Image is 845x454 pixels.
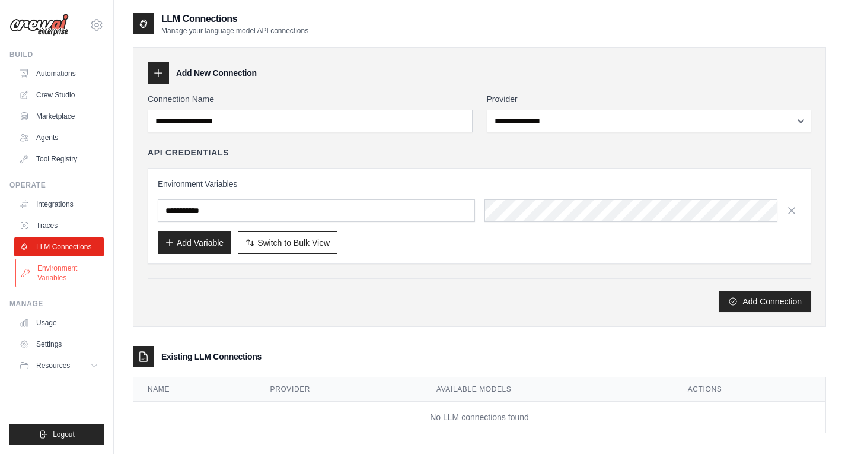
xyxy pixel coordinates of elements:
a: Settings [14,335,104,354]
button: Resources [14,356,104,375]
button: Add Connection [719,291,811,312]
a: Tool Registry [14,150,104,169]
div: Operate [9,180,104,190]
div: Build [9,50,104,59]
a: Automations [14,64,104,83]
h2: LLM Connections [161,12,308,26]
p: Manage your language model API connections [161,26,308,36]
button: Add Variable [158,231,231,254]
div: Manage [9,299,104,309]
th: Actions [674,377,825,402]
button: Logout [9,424,104,445]
span: Logout [53,430,75,439]
h3: Existing LLM Connections [161,351,262,363]
a: Crew Studio [14,85,104,104]
a: Usage [14,313,104,332]
td: No LLM connections found [133,402,825,433]
button: Switch to Bulk View [238,231,337,254]
th: Available Models [422,377,674,402]
th: Provider [256,377,422,402]
span: Resources [36,361,70,370]
label: Connection Name [148,93,473,105]
th: Name [133,377,256,402]
img: Logo [9,14,69,36]
a: Marketplace [14,107,104,126]
a: Environment Variables [15,259,105,287]
h4: API Credentials [148,147,229,158]
h3: Environment Variables [158,178,801,190]
a: Traces [14,216,104,235]
span: Switch to Bulk View [257,237,330,249]
a: Integrations [14,195,104,214]
a: Agents [14,128,104,147]
h3: Add New Connection [176,67,257,79]
label: Provider [487,93,812,105]
a: LLM Connections [14,237,104,256]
